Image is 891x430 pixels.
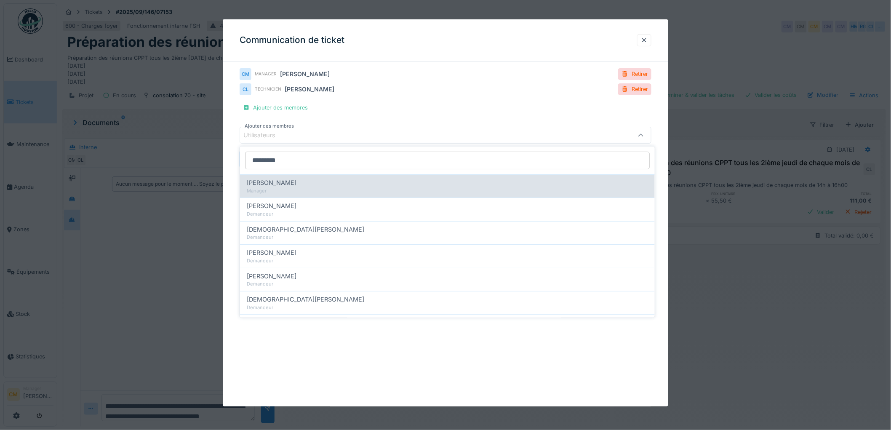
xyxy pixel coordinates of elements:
div: Demandeur [247,280,648,288]
span: [PERSON_NAME] [247,248,296,257]
span: [DEMOGRAPHIC_DATA][PERSON_NAME] [247,295,364,304]
div: Technicien [255,86,281,92]
div: Manager [247,187,648,194]
span: [PERSON_NAME] [247,178,296,187]
div: Ajouter des membres [240,102,311,113]
span: [PERSON_NAME] [247,201,296,211]
div: Demandeur [247,304,648,311]
div: Utilisateurs [243,131,287,140]
div: CL [240,83,251,95]
div: Manager [255,71,277,77]
div: Demandeur [247,211,648,218]
div: Retirer [618,83,651,95]
span: [PERSON_NAME] [247,271,296,280]
div: CM [240,68,251,80]
div: Demandeur [247,257,648,264]
label: Ajouter des membres [243,123,296,130]
span: [DEMOGRAPHIC_DATA][PERSON_NAME] [247,224,364,234]
div: [PERSON_NAME] [280,69,330,78]
div: [PERSON_NAME] [285,85,334,93]
div: Retirer [618,68,651,80]
h3: Communication de ticket [240,35,344,45]
div: Demandeur [247,234,648,241]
